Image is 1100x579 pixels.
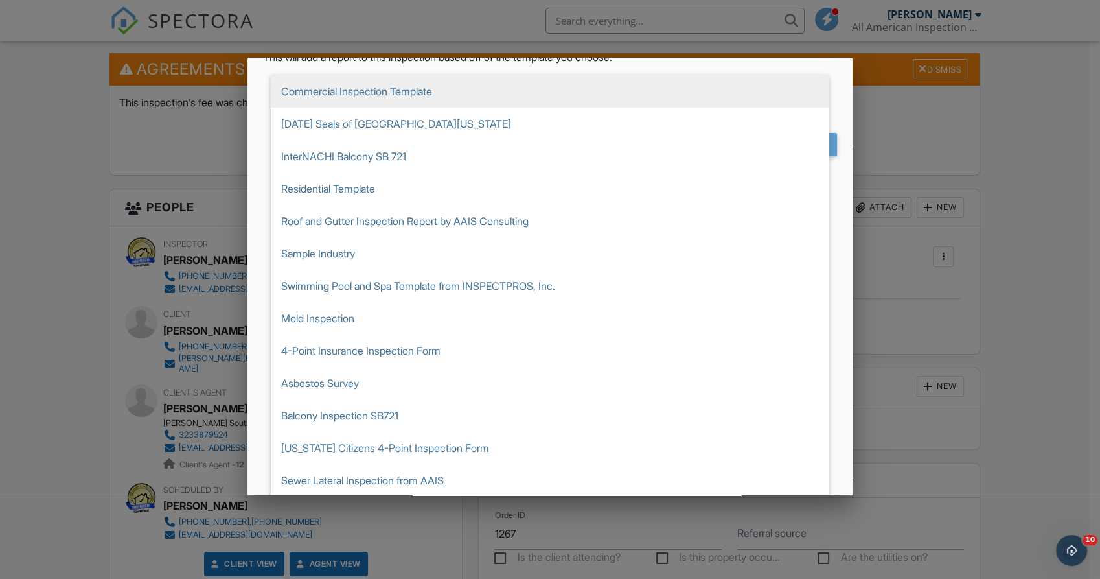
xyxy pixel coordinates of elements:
[271,172,829,205] span: Residential Template
[271,237,829,270] span: Sample Industry
[271,108,829,140] span: [DATE] Seals of [GEOGRAPHIC_DATA][US_STATE]
[271,399,829,432] span: Balcony Inspection SB721
[1083,535,1097,545] span: 10
[271,432,829,464] span: [US_STATE] Citizens 4-Point Inspection Form
[271,464,829,497] span: Sewer Lateral Inspection from AAIS
[271,205,829,237] span: Roof and Gutter Inspection Report by AAIS Consulting
[263,50,837,64] p: This will add a report to this inspection based off of the template you choose.
[271,335,829,367] span: 4-Point Insurance Inspection Form
[1056,535,1087,566] iframe: Intercom live chat
[271,140,829,172] span: InterNACHI Balcony SB 721
[271,367,829,399] span: Asbestos Survey
[271,270,829,302] span: Swimming Pool and Spa Template from INSPECTPROS, Inc.
[271,75,829,108] span: Commercial Inspection Template
[271,302,829,335] span: Mold Inspection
